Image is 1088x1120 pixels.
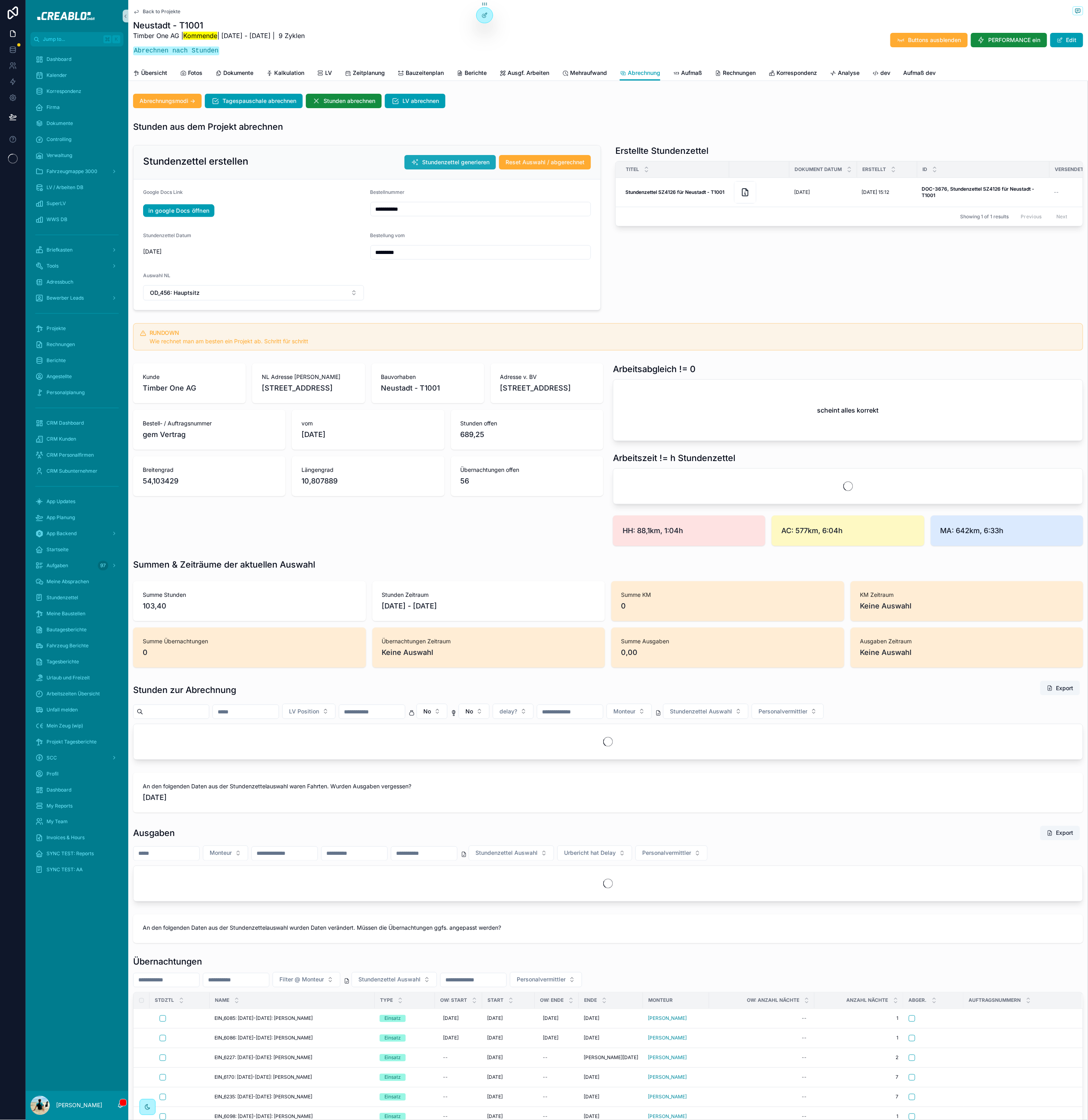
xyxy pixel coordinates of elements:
button: Select Button [143,285,364,300]
span: My Reports [47,803,73,809]
a: My Reports [30,799,123,813]
div: -- [802,1074,807,1081]
a: SCC [30,751,123,765]
a: [DATE] [440,1012,477,1025]
a: App Updates [30,494,123,509]
span: OD_456: Hauptsitz [150,289,200,297]
a: Verwaltung [30,148,123,163]
span: [DATE] [584,1015,599,1022]
span: App Updates [47,498,75,505]
a: [PERSON_NAME] [648,1015,687,1022]
span: Urbericht hat Delay [564,849,616,857]
a: Einsatz [380,1035,430,1042]
a: Invoices & Hours [30,831,123,845]
a: [PERSON_NAME][DATE] [584,1055,638,1061]
span: Bautagesberichte [47,626,87,633]
span: Summe Übernachtungen [143,637,356,645]
button: Select Button [417,704,447,719]
span: Rechnungen [47,341,75,348]
a: 1 [819,1035,899,1041]
a: -- [714,1012,810,1025]
span: Bewerber Leads [47,295,84,301]
a: [PERSON_NAME] [648,1055,687,1061]
span: [PERSON_NAME] [648,1035,687,1041]
a: [DATE] [487,1035,530,1041]
span: Übernachtungen Zeitraum [382,637,596,645]
a: Fahrzeug Berichte [30,639,123,653]
a: Rechnungen [715,66,756,82]
a: Profil [30,767,123,781]
span: 1 [819,1015,899,1022]
span: [DATE] [584,1074,599,1081]
a: Firma [30,100,123,115]
span: Fahrzeugmappe 3000 [47,168,97,175]
a: Fahrzeugmappe 3000 [30,164,123,179]
button: Select Button [493,704,534,719]
button: LV abrechnen [385,94,445,108]
span: SCC [47,755,57,761]
span: EIN_6085: [DATE]-[DATE]: [PERSON_NAME] [214,1015,313,1022]
a: SYNC TEST: AA [30,863,123,877]
span: Korrespondenz [47,88,81,95]
a: Abrechnung [620,66,660,81]
span: LV Position [289,707,319,715]
a: Dashboard [30,52,123,66]
span: Korrespondenz [777,69,817,77]
span: Stundenzettel [47,594,78,601]
a: CRM Subunternehmer [30,464,123,478]
span: [DATE] [487,1035,503,1041]
a: [DATE] 15:12 [862,189,912,195]
span: Arbeitszeiten Übersicht [47,691,100,697]
a: -- [714,1071,810,1084]
span: Buttons ausblenden [908,36,961,44]
span: Bauzeitenplan [406,69,444,77]
a: Meine Absprachen [30,574,123,589]
span: Aufmaß dev [903,69,936,77]
a: My Team [30,815,123,829]
a: in google Docs öffnen [143,204,214,217]
a: CRM Personalfirmen [30,448,123,462]
a: Dashboard [30,783,123,797]
a: [DATE] [584,1035,638,1041]
a: dev [872,66,890,82]
span: EIN_6227: [DATE]-[DATE]: [PERSON_NAME] [214,1055,312,1061]
div: Einsatz [384,1054,401,1062]
span: Abrechnung [628,69,660,77]
a: Startseite [30,542,123,557]
a: Aufmaß [673,66,702,82]
a: LV / Arbeiten DB [30,180,123,195]
button: Select Button [203,846,248,861]
span: Unfall melden [47,707,78,713]
button: Edit [1050,33,1083,47]
span: Dashboard [47,787,71,793]
span: No [423,707,431,715]
a: [DATE] [487,1074,530,1081]
span: An den folgenden Daten aus der Stundenzettelauswahl wurden Daten verändert. Müssen die Übernachtu... [143,924,1074,932]
a: Bauzeitenplan [398,66,444,82]
a: Adressbuch [30,275,123,289]
a: Unfall melden [30,703,123,717]
span: Reset Auswahl / abgerechnet [506,158,584,166]
a: EIN_6235: [DATE]-[DATE]: [PERSON_NAME] [214,1094,370,1100]
a: [PERSON_NAME] [648,1074,687,1081]
a: Analyse [830,66,859,82]
a: Mehraufwand [562,66,607,82]
span: Adressbuch [47,279,73,285]
a: Aufgaben97 [30,558,123,573]
a: Tools [30,259,123,273]
span: Personalvermittler [642,849,691,857]
button: Tagespauschale abrechnen [205,94,303,108]
span: SuperLV [47,200,66,207]
a: Korrespondenz [768,66,817,82]
span: Firma [47,104,60,111]
span: Tagespauschale abrechnen [222,97,296,105]
a: [DATE] [584,1015,638,1022]
a: Einsatz [380,1094,430,1101]
span: WWS DB [47,216,67,223]
button: Select Button [663,704,748,719]
div: Einsatz [384,1035,401,1042]
a: Stundenzettel SZ4126 für Neustadt - T1001 [625,189,724,195]
a: [PERSON_NAME] [648,1035,704,1041]
a: EIN_6227: [DATE]-[DATE]: [PERSON_NAME] [214,1055,370,1061]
